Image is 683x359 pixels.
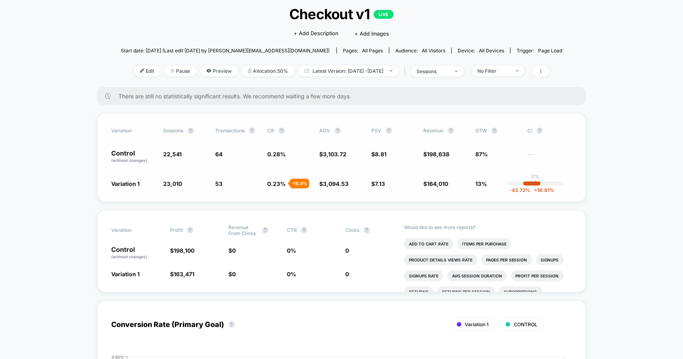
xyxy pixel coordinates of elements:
span: 87% [476,151,488,158]
span: Device: [451,48,510,54]
button: ? [491,128,498,134]
span: 164,010 [427,180,449,187]
span: 0.28 % [268,151,286,158]
p: Would like to see more reports? [404,224,572,230]
span: 198,638 [427,151,450,158]
button: ? [228,321,235,328]
span: $ [424,180,449,187]
span: $ [372,151,387,158]
span: $ [228,247,236,254]
span: All Visitors [422,48,445,54]
span: 16.81 % [530,187,554,193]
span: 7.13 [375,180,385,187]
span: 0 [346,247,349,254]
img: calendar [304,69,309,73]
span: CR [268,128,274,134]
span: 23,010 [164,180,182,187]
li: Profit Per Session [511,270,564,281]
span: $ [372,180,385,187]
button: ? [301,227,307,233]
button: ? [187,227,193,233]
li: Add To Cart Rate [404,238,453,249]
span: Start date: [DATE] (Last edit [DATE] by [PERSON_NAME][EMAIL_ADDRESS][DOMAIN_NAME]) [121,48,330,54]
button: ? [448,128,454,134]
span: 3,094.53 [323,180,349,187]
span: 0 [346,271,349,277]
img: end [170,69,174,73]
button: ? [334,128,341,134]
li: Returns Per Session [437,286,495,297]
li: Signups [536,254,564,265]
span: --- [528,152,572,164]
div: No Filter [478,68,510,74]
span: CI [528,128,572,134]
span: 163,471 [174,271,194,277]
div: Trigger: [517,48,562,54]
span: $ [170,247,194,254]
span: Revenue [424,128,444,134]
li: Signups Rate [404,270,443,281]
span: all devices [479,48,504,54]
li: Items Per Purchase [457,238,511,249]
span: $ [320,180,349,187]
span: Sessions [164,128,184,134]
span: 0 % [287,247,296,254]
span: PSV [372,128,382,134]
span: Pause [164,66,196,76]
span: $ [320,151,347,158]
span: Profit [170,227,183,233]
span: + Add Images [355,30,389,37]
span: Clicks [346,227,360,233]
tspan: 0.60% [112,354,124,359]
span: $ [170,271,194,277]
span: Revenue From Clicks [228,224,258,236]
span: -43.72 % [509,187,530,193]
span: Variation [112,128,156,134]
span: There are still no statistically significant results. We recommend waiting a few more days [119,93,570,100]
span: CONTROL [514,321,538,327]
li: Pages Per Session [481,254,532,265]
span: 22,541 [164,151,182,158]
p: LIVE [374,10,394,19]
span: CTR [287,227,297,233]
div: - 18.9 % [290,179,309,188]
span: $ [424,151,450,158]
span: 64 [216,151,223,158]
button: ? [537,128,543,134]
span: Variation [112,224,156,236]
button: ? [249,128,255,134]
div: Audience: [395,48,445,54]
span: 0 % [287,271,296,277]
span: all pages [362,48,383,54]
span: 198,100 [174,247,194,254]
span: $ [228,271,236,277]
span: 0 [232,247,236,254]
img: end [455,70,458,72]
img: rebalance [248,69,251,73]
img: end [516,70,519,72]
span: AOV [320,128,330,134]
span: Page Load [538,48,562,54]
p: Control [112,246,162,260]
li: Avg Session Duration [447,270,507,281]
span: Variation 1 [465,321,489,327]
span: Variation 1 [112,271,140,277]
span: 13% [476,180,487,187]
span: Allocation: 50% [242,66,294,76]
img: edit [140,69,144,73]
span: 3,103.72 [323,151,347,158]
span: | [403,66,411,77]
div: Pages: [343,48,383,54]
span: Variation 1 [112,180,140,187]
button: ? [278,128,285,134]
button: ? [188,128,194,134]
span: Edit [134,66,160,76]
p: 0% [532,174,540,179]
div: sessions [417,68,449,74]
span: Checkout v1 [143,6,540,22]
button: ? [364,227,370,233]
p: | [535,179,537,185]
li: Product Details Views Rate [404,254,477,265]
span: + Add Description [294,30,339,38]
span: 0 [232,271,236,277]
